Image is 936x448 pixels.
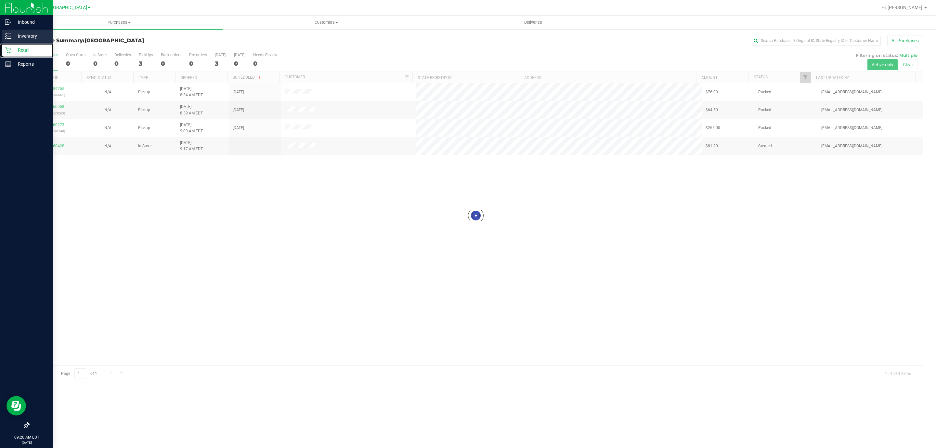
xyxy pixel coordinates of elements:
[751,36,881,46] input: Search Purchase ID, Original ID, State Registry ID or Customer Name...
[887,35,923,46] button: All Purchases
[430,16,637,29] a: Deliveries
[29,38,327,44] h3: Purchase Summary:
[223,20,429,25] span: Customers
[515,20,551,25] span: Deliveries
[43,5,87,10] span: [GEOGRAPHIC_DATA]
[5,61,11,67] inline-svg: Reports
[5,47,11,53] inline-svg: Retail
[11,32,50,40] p: Inventory
[11,46,50,54] p: Retail
[11,60,50,68] p: Reports
[3,434,50,440] p: 09:20 AM EDT
[16,16,223,29] a: Purchases
[5,33,11,39] inline-svg: Inventory
[881,5,924,10] span: Hi, [PERSON_NAME]!
[6,396,26,415] iframe: Resource center
[223,16,430,29] a: Customers
[16,20,223,25] span: Purchases
[3,440,50,445] p: [DATE]
[84,37,144,44] span: [GEOGRAPHIC_DATA]
[5,19,11,25] inline-svg: Inbound
[11,18,50,26] p: Inbound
